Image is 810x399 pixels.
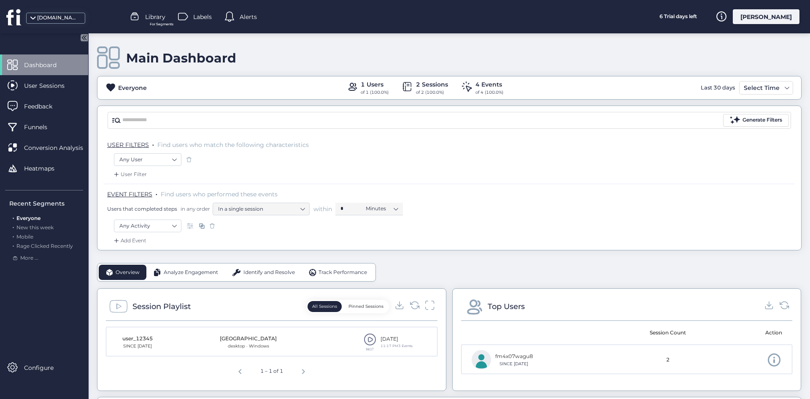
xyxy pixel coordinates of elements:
[699,81,737,95] div: Last 30 days
[475,80,503,89] div: 4 Events
[218,203,304,215] nz-select-item: In a single session
[132,301,191,312] div: Session Playlist
[107,205,177,212] span: Users that completed steps
[295,362,312,379] button: Next page
[37,14,79,22] div: [DOMAIN_NAME]
[495,361,533,367] div: SINCE [DATE]
[220,335,277,343] div: [GEOGRAPHIC_DATA]
[475,89,503,96] div: of 4 (100.0%)
[381,343,413,349] div: 11:17 PMㅤ3 Events
[710,321,792,345] mat-header-cell: Action
[24,363,66,372] span: Configure
[13,213,14,221] span: .
[308,301,342,312] button: All Sessions
[112,170,147,179] div: User Filter
[157,141,309,149] span: Find users who match the following characteristics
[9,199,83,208] div: Recent Segments
[240,12,257,22] span: Alerts
[416,89,448,96] div: of 2 (100.0%)
[319,269,367,277] span: Track Performance
[16,215,40,221] span: Everyone
[24,60,69,70] span: Dashboard
[116,335,159,343] div: user_12345
[126,50,236,66] div: Main Dashboard
[150,22,173,27] span: For Segments
[257,364,286,379] div: 1 – 1 of 1
[13,232,14,240] span: .
[20,254,38,262] span: More ...
[416,80,448,89] div: 2 Sessions
[313,205,332,213] span: within
[742,116,782,124] div: Generate Filters
[220,343,277,350] div: desktop · Windows
[24,122,60,132] span: Funnels
[381,335,413,343] div: [DATE]
[16,233,33,240] span: Mobile
[364,347,376,351] div: 04:17
[119,153,176,166] nz-select-item: Any User
[119,220,176,232] nz-select-item: Any Activity
[164,269,218,277] span: Analyze Engagement
[116,343,159,350] div: SINCE [DATE]
[232,362,248,379] button: Previous page
[24,143,96,152] span: Conversion Analysis
[179,205,210,212] span: in any order
[24,164,67,173] span: Heatmaps
[24,102,65,111] span: Feedback
[116,269,140,277] span: Overview
[161,190,278,198] span: Find users who performed these events
[361,89,389,96] div: of 1 (100.0%)
[156,189,157,197] span: .
[361,80,389,89] div: 1 Users
[24,81,77,90] span: User Sessions
[495,353,533,361] div: fm4x07wagu8
[13,241,14,249] span: .
[742,83,782,93] div: Select Time
[366,202,398,215] nz-select-item: Minutes
[733,9,799,24] div: [PERSON_NAME]
[118,83,147,92] div: Everyone
[152,139,154,148] span: .
[13,223,14,231] span: .
[626,321,709,345] mat-header-cell: Session Count
[16,243,73,249] span: Rage Clicked Recently
[723,114,789,127] button: Generate Filters
[16,224,54,231] span: New this week
[666,356,670,364] span: 2
[107,141,149,149] span: USER FILTERS
[646,9,710,24] div: 6 Trial days left
[344,301,388,312] button: Pinned Sessions
[112,236,146,245] div: Add Event
[107,190,152,198] span: EVENT FILTERS
[243,269,295,277] span: Identify and Resolve
[193,12,212,22] span: Labels
[145,12,165,22] span: Library
[488,301,525,312] div: Top Users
